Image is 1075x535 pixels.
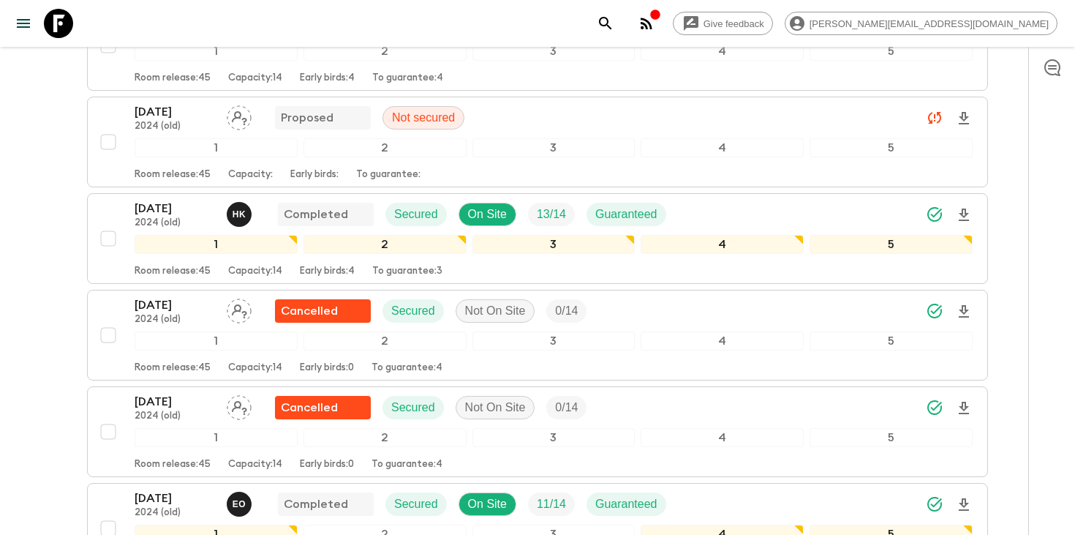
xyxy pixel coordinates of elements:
div: Secured [382,396,444,419]
p: [DATE] [135,296,215,314]
div: Trip Fill [546,396,586,419]
p: Early birds: 0 [300,459,354,471]
div: On Site [459,493,516,516]
p: [DATE] [135,393,215,411]
div: Not secured [382,106,464,130]
div: Flash Pack cancellation [275,299,371,323]
div: [PERSON_NAME][EMAIL_ADDRESS][DOMAIN_NAME] [785,12,1057,35]
span: Assign pack leader [227,400,252,411]
button: [DATE]2024 (old)Assign pack leaderProposedNot secured12345Room release:45Capacity:Early birds:To ... [87,97,988,187]
svg: Synced Successfully [926,206,943,223]
svg: Download Onboarding [955,496,973,514]
svg: Download Onboarding [955,110,973,127]
div: 1 [135,428,298,447]
div: 2 [303,235,467,254]
div: 2 [303,332,467,351]
div: Secured [385,493,447,516]
span: Einar Oli [227,496,254,508]
button: menu [9,9,38,38]
p: 0 / 14 [555,399,578,416]
button: [DATE]2024 (old)Assign pack leaderFlash Pack cancellationSecuredNot On SiteTrip Fill12345Room rel... [87,290,988,381]
p: To guarantee: 4 [371,459,442,471]
p: Guaranteed [595,206,657,223]
div: 5 [810,332,973,351]
div: 5 [810,235,973,254]
div: 3 [472,138,635,157]
span: Give feedback [695,18,772,29]
button: [DATE]2024 (old)Hanna Kristín MásdóttirCompletedSecuredOn SiteTrip FillGuaranteed12345Room releas... [87,193,988,284]
div: Trip Fill [528,203,575,226]
div: 2 [303,428,467,447]
div: 5 [810,42,973,61]
div: 4 [641,138,804,157]
div: Secured [385,203,447,226]
p: 2024 (old) [135,411,215,422]
p: [DATE] [135,490,215,507]
svg: Synced Successfully [926,302,943,320]
div: 3 [472,428,635,447]
p: Capacity: 14 [228,362,282,374]
p: Not On Site [465,302,526,320]
p: Room release: 45 [135,72,211,84]
div: Trip Fill [546,299,586,323]
div: 1 [135,42,298,61]
div: 3 [472,235,635,254]
div: Trip Fill [528,493,575,516]
p: To guarantee: 4 [372,72,443,84]
p: Completed [284,495,348,513]
p: On Site [468,495,507,513]
p: Capacity: 14 [228,72,282,84]
p: Capacity: 14 [228,459,282,471]
svg: Download Onboarding [955,206,973,224]
p: Not On Site [465,399,526,416]
div: 4 [641,235,804,254]
p: To guarantee: 3 [372,266,442,277]
p: Room release: 45 [135,362,211,374]
p: 11 / 14 [537,495,566,513]
p: Secured [394,495,438,513]
svg: Synced Successfully [926,495,943,513]
div: Flash Pack cancellation [275,396,371,419]
p: Not secured [392,109,455,127]
div: 1 [135,332,298,351]
div: On Site [459,203,516,226]
span: Hanna Kristín Másdóttir [227,206,254,218]
p: Guaranteed [595,495,657,513]
svg: Synced Successfully [926,399,943,416]
div: 2 [303,42,467,61]
p: Proposed [281,109,333,127]
div: 3 [472,332,635,351]
p: [DATE] [135,200,215,217]
p: 2024 (old) [135,314,215,326]
div: 4 [641,42,804,61]
p: Completed [284,206,348,223]
p: [DATE] [135,103,215,121]
div: 4 [641,332,804,351]
svg: Download Onboarding [955,303,973,321]
div: Not On Site [456,396,535,419]
span: Assign pack leader [227,303,252,315]
p: Secured [391,399,435,416]
p: Capacity: [228,169,273,181]
span: Assign pack leader [227,110,252,121]
p: Cancelled [281,302,338,320]
p: Room release: 45 [135,169,211,181]
p: Early birds: 0 [300,362,354,374]
p: 2024 (old) [135,217,215,229]
svg: Download Onboarding [955,400,973,417]
button: [DATE]2024 (old)Assign pack leaderFlash Pack cancellationSecuredNot On SiteTrip Fill12345Room rel... [87,386,988,477]
div: 1 [135,235,298,254]
div: Not On Site [456,299,535,323]
p: Cancelled [281,399,338,416]
p: Secured [391,302,435,320]
div: 5 [810,138,973,157]
p: 13 / 14 [537,206,566,223]
p: On Site [468,206,507,223]
button: search adventures [591,9,620,38]
span: [PERSON_NAME][EMAIL_ADDRESS][DOMAIN_NAME] [801,18,1057,29]
p: Secured [394,206,438,223]
p: Early birds: [290,169,339,181]
div: 3 [472,42,635,61]
p: 2024 (old) [135,507,215,519]
div: 1 [135,138,298,157]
